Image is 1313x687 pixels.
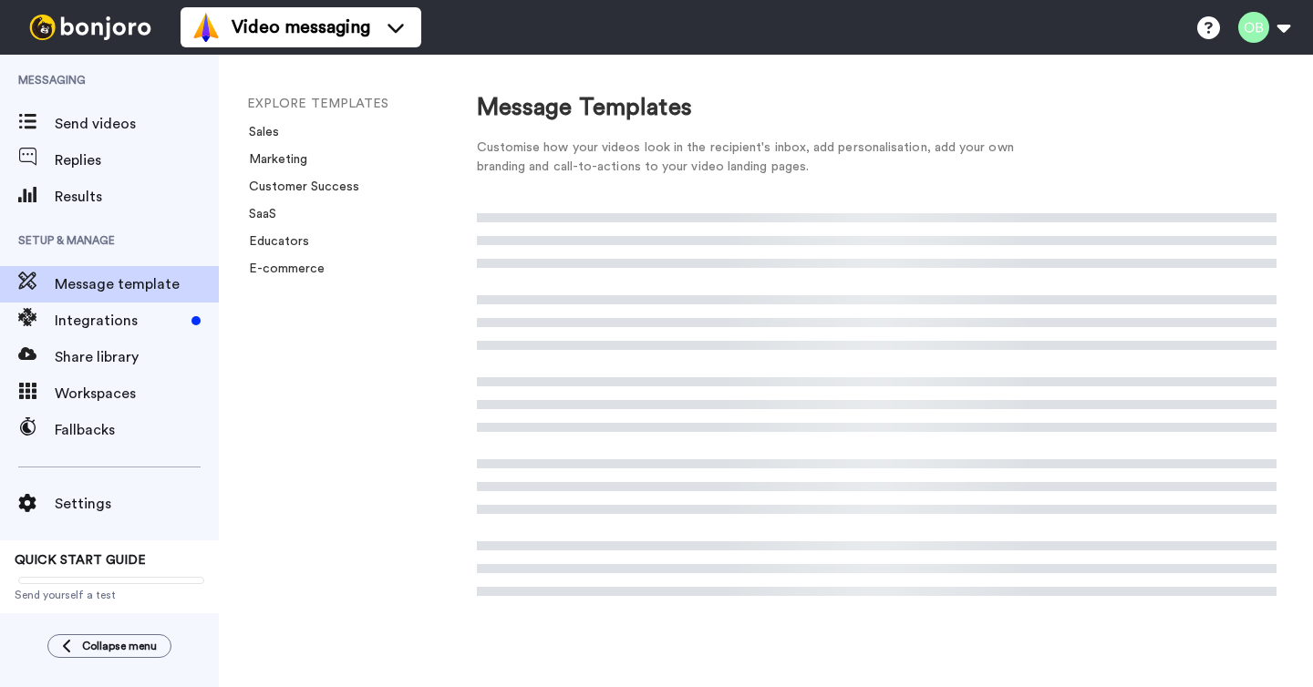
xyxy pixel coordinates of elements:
[238,208,276,220] a: SaaS
[55,383,219,405] span: Workspaces
[55,346,219,368] span: Share library
[477,138,1042,177] div: Customise how your videos look in the recipient's inbox, add personalisation, add your own brandi...
[238,235,309,248] a: Educators
[55,493,219,515] span: Settings
[47,634,171,658] button: Collapse menu
[55,273,219,295] span: Message template
[15,554,146,567] span: QUICK START GUIDE
[55,113,219,135] span: Send videos
[477,91,1277,125] div: Message Templates
[247,95,493,114] li: EXPLORE TEMPLATES
[55,186,219,208] span: Results
[55,419,219,441] span: Fallbacks
[82,639,157,653] span: Collapse menu
[238,262,325,275] a: E-commerce
[238,126,279,138] a: Sales
[238,153,307,166] a: Marketing
[22,15,159,40] img: bj-logo-header-white.svg
[232,15,370,40] span: Video messaging
[55,310,184,332] span: Integrations
[238,180,359,193] a: Customer Success
[191,13,221,42] img: vm-color.svg
[55,149,219,171] span: Replies
[15,588,204,602] span: Send yourself a test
